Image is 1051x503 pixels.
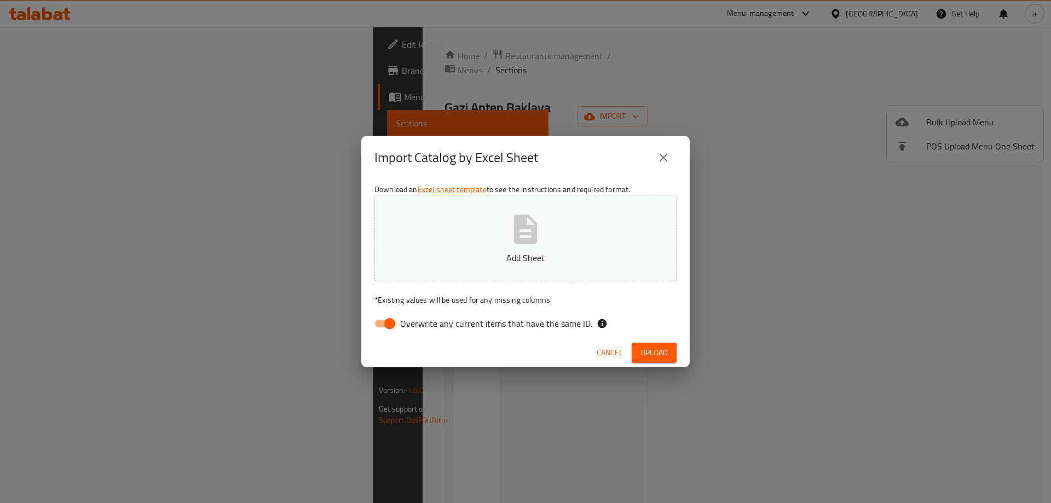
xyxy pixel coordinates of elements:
button: Add Sheet [374,195,677,281]
a: Excel sheet template [418,182,487,196]
span: Upload [640,346,668,360]
button: close [650,144,677,171]
p: Existing values will be used for any missing columns. [374,294,677,305]
h2: Import Catalog by Excel Sheet [374,149,538,166]
span: Cancel [597,346,623,360]
button: Upload [632,343,677,363]
p: Add Sheet [391,251,660,264]
svg: If the overwrite option isn't selected, then the items that match an existing ID will be ignored ... [597,318,608,329]
button: Cancel [592,343,627,363]
span: Overwrite any current items that have the same ID. [400,317,592,330]
div: Download an to see the instructions and required format. [361,180,690,338]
